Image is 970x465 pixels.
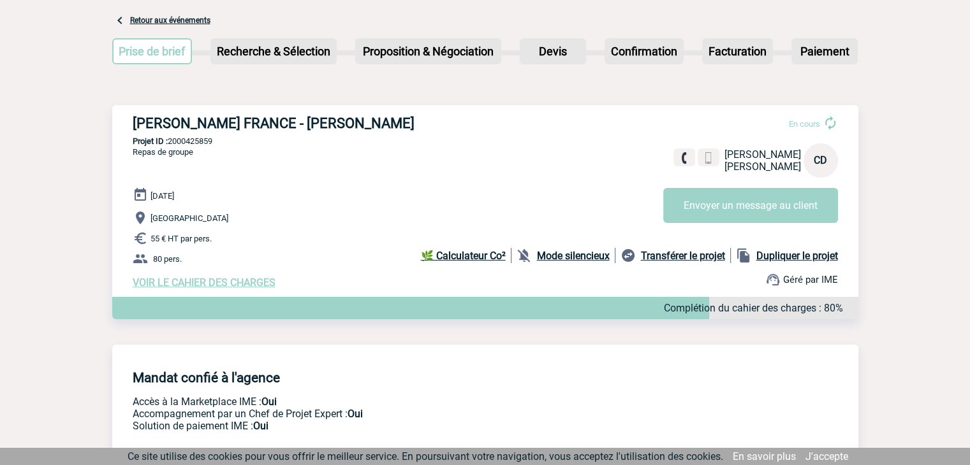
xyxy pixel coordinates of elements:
[765,272,781,287] img: support.png
[130,16,210,25] a: Retour aux événements
[679,152,690,164] img: fixe.png
[356,39,500,63] p: Proposition & Négociation
[133,147,193,157] span: Repas de groupe
[133,408,662,420] p: Prestation payante
[641,250,725,262] b: Transférer le projet
[724,148,801,161] span: [PERSON_NAME]
[537,250,610,262] b: Mode silencieux
[212,39,335,63] p: Recherche & Sélection
[736,248,751,263] img: file_copy-black-24dp.png
[805,450,848,462] a: J'accepte
[606,39,682,63] p: Confirmation
[153,254,182,264] span: 80 pers.
[253,420,268,432] b: Oui
[133,115,515,131] h3: [PERSON_NAME] FRANCE - [PERSON_NAME]
[133,276,276,289] a: VOIR LE CAHIER DES CHARGES
[421,248,511,263] a: 🌿 Calculateur Co²
[133,396,662,408] p: Accès à la Marketplace IME :
[348,408,363,420] b: Oui
[789,119,820,129] span: En cours
[793,39,856,63] p: Paiement
[421,250,506,262] b: 🌿 Calculateur Co²
[151,213,228,223] span: [GEOGRAPHIC_DATA]
[112,136,858,146] p: 2000425859
[756,250,838,262] b: Dupliquer le projet
[133,420,662,432] p: Conformité aux process achat client, Prise en charge de la facturation, Mutualisation de plusieur...
[663,188,838,223] button: Envoyer un message au client
[151,191,174,201] span: [DATE]
[733,450,796,462] a: En savoir plus
[814,154,827,166] span: CD
[783,274,838,285] span: Géré par IME
[151,234,212,243] span: 55 € HT par pers.
[128,450,723,462] span: Ce site utilise des cookies pour vous offrir le meilleur service. En poursuivant votre navigation...
[703,152,714,164] img: portable.png
[261,396,277,408] b: Oui
[521,39,585,63] p: Devis
[724,161,801,173] span: [PERSON_NAME]
[703,39,772,63] p: Facturation
[133,370,280,385] h4: Mandat confié à l'agence
[133,136,168,146] b: Projet ID :
[114,39,191,63] p: Prise de brief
